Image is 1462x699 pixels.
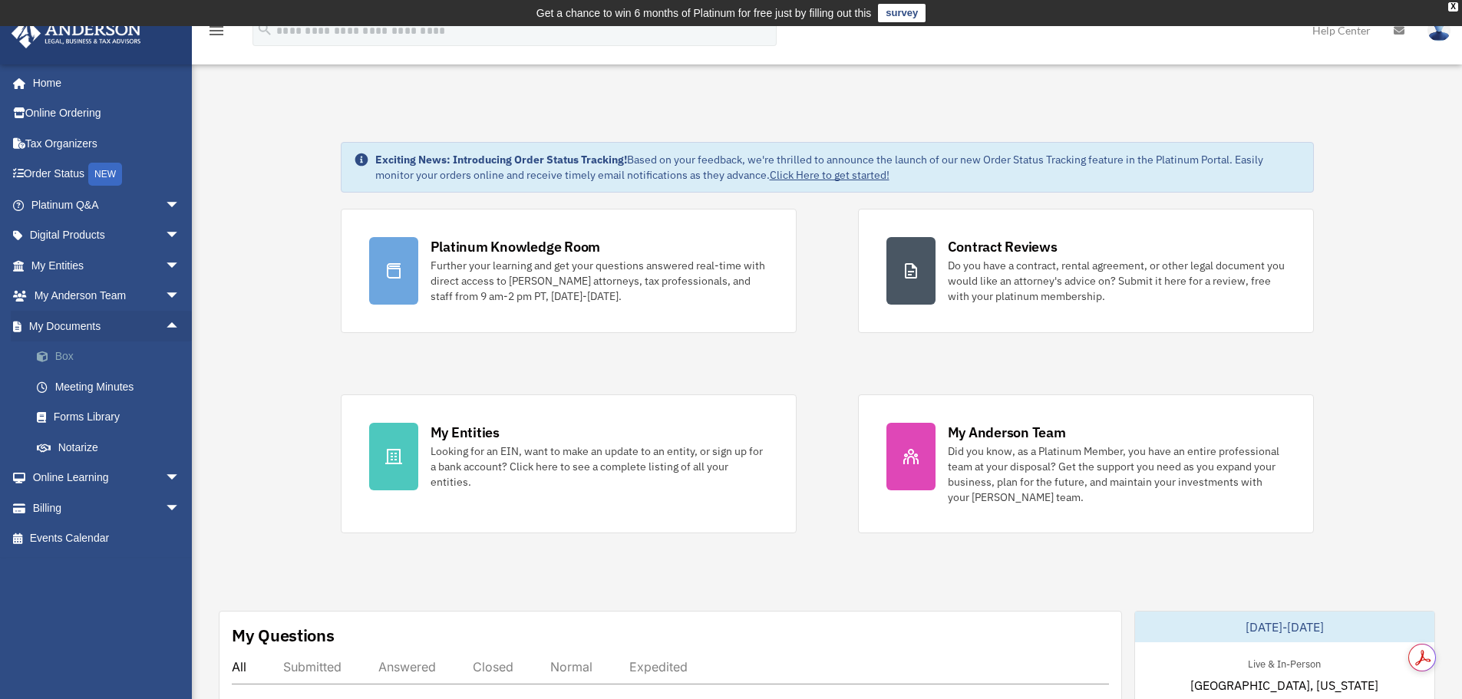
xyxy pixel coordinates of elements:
[11,98,203,129] a: Online Ordering
[431,237,601,256] div: Platinum Knowledge Room
[1190,676,1378,694] span: [GEOGRAPHIC_DATA], [US_STATE]
[7,18,146,48] img: Anderson Advisors Platinum Portal
[431,258,768,304] div: Further your learning and get your questions answered real-time with direct access to [PERSON_NAM...
[858,394,1314,533] a: My Anderson Team Did you know, as a Platinum Member, you have an entire professional team at your...
[11,250,203,281] a: My Entitiesarrow_drop_down
[1236,654,1333,671] div: Live & In-Person
[256,21,273,38] i: search
[341,394,797,533] a: My Entities Looking for an EIN, want to make an update to an entity, or sign up for a bank accoun...
[232,659,246,674] div: All
[11,463,203,493] a: Online Learningarrow_drop_down
[165,250,196,282] span: arrow_drop_down
[948,443,1285,505] div: Did you know, as a Platinum Member, you have an entire professional team at your disposal? Get th...
[11,128,203,159] a: Tax Organizers
[1135,612,1434,642] div: [DATE]-[DATE]
[948,258,1285,304] div: Do you have a contract, rental agreement, or other legal document you would like an attorney's ad...
[165,493,196,524] span: arrow_drop_down
[11,159,203,190] a: Order StatusNEW
[232,624,335,647] div: My Questions
[878,4,926,22] a: survey
[341,209,797,333] a: Platinum Knowledge Room Further your learning and get your questions answered real-time with dire...
[88,163,122,186] div: NEW
[431,423,500,442] div: My Entities
[21,341,203,372] a: Box
[283,659,342,674] div: Submitted
[165,463,196,494] span: arrow_drop_down
[11,281,203,312] a: My Anderson Teamarrow_drop_down
[207,21,226,40] i: menu
[207,27,226,40] a: menu
[1448,2,1458,12] div: close
[11,190,203,220] a: Platinum Q&Aarrow_drop_down
[948,423,1066,442] div: My Anderson Team
[550,659,592,674] div: Normal
[536,4,872,22] div: Get a chance to win 6 months of Platinum for free just by filling out this
[11,68,196,98] a: Home
[21,371,203,402] a: Meeting Minutes
[770,168,889,182] a: Click Here to get started!
[11,220,203,251] a: Digital Productsarrow_drop_down
[629,659,688,674] div: Expedited
[431,443,768,490] div: Looking for an EIN, want to make an update to an entity, or sign up for a bank account? Click her...
[11,523,203,554] a: Events Calendar
[11,493,203,523] a: Billingarrow_drop_down
[375,153,627,167] strong: Exciting News: Introducing Order Status Tracking!
[21,402,203,433] a: Forms Library
[165,311,196,342] span: arrow_drop_up
[165,190,196,221] span: arrow_drop_down
[165,220,196,252] span: arrow_drop_down
[948,237,1058,256] div: Contract Reviews
[473,659,513,674] div: Closed
[1427,19,1450,41] img: User Pic
[11,311,203,341] a: My Documentsarrow_drop_up
[165,281,196,312] span: arrow_drop_down
[21,432,203,463] a: Notarize
[858,209,1314,333] a: Contract Reviews Do you have a contract, rental agreement, or other legal document you would like...
[375,152,1301,183] div: Based on your feedback, we're thrilled to announce the launch of our new Order Status Tracking fe...
[378,659,436,674] div: Answered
